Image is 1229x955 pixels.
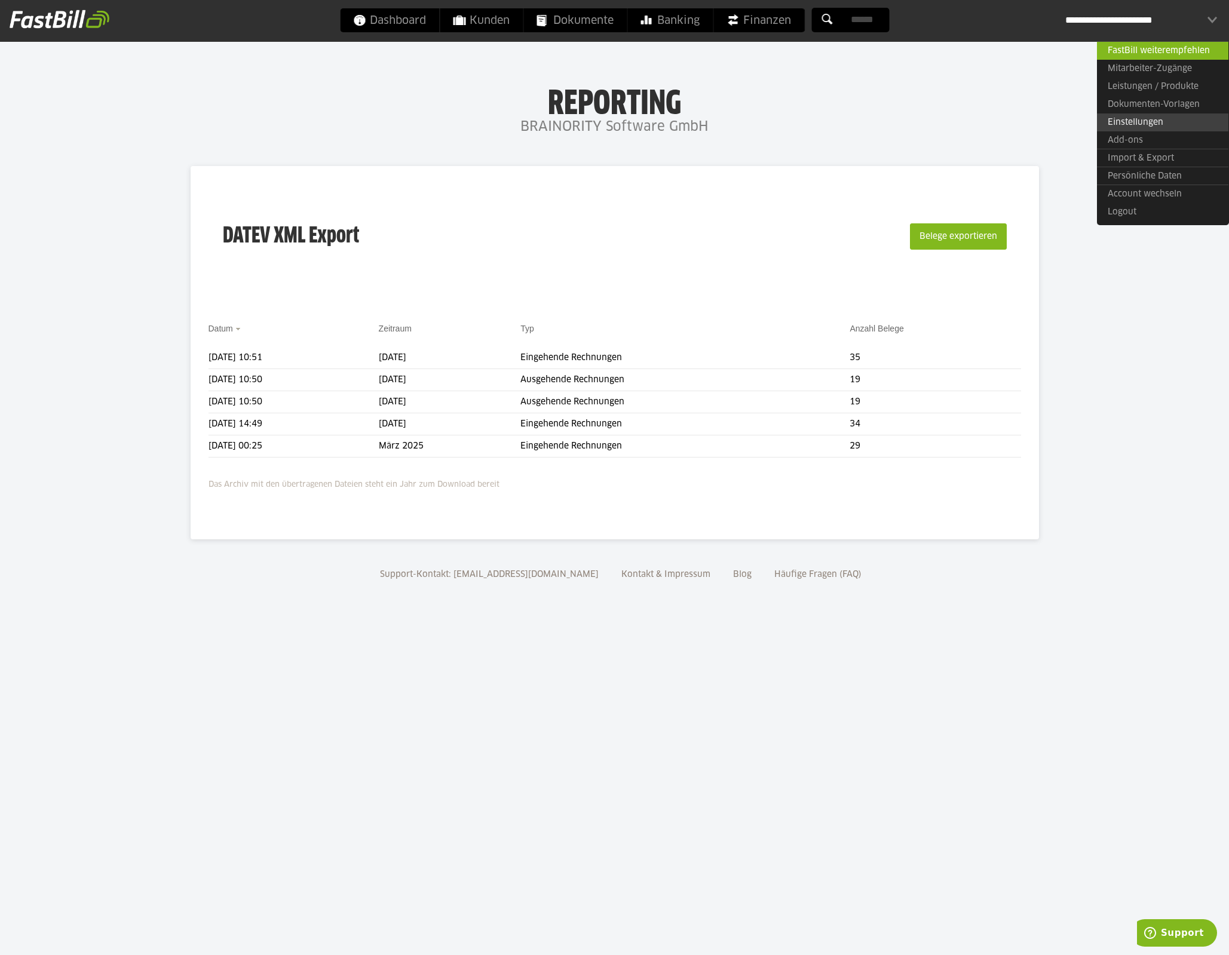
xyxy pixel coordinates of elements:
[209,391,379,413] td: [DATE] 10:50
[850,324,903,333] a: Anzahl Belege
[729,570,756,579] a: Blog
[209,472,1021,492] p: Das Archiv mit den übertragenen Dateien steht ein Jahr zum Download bereit
[640,8,700,32] span: Banking
[1097,78,1228,96] a: Leistungen / Produkte
[119,84,1110,115] h1: Reporting
[850,413,1020,435] td: 34
[1097,167,1228,185] a: Persönliche Daten
[523,8,627,32] a: Dokumente
[376,570,603,579] a: Support-Kontakt: [EMAIL_ADDRESS][DOMAIN_NAME]
[1097,185,1228,203] a: Account wechseln
[379,391,521,413] td: [DATE]
[440,8,523,32] a: Kunden
[1097,96,1228,113] a: Dokumenten-Vorlagen
[379,369,521,391] td: [DATE]
[353,8,426,32] span: Dashboard
[379,347,521,369] td: [DATE]
[850,369,1020,391] td: 19
[727,8,791,32] span: Finanzen
[1097,149,1228,167] a: Import & Export
[379,324,412,333] a: Zeitraum
[209,369,379,391] td: [DATE] 10:50
[10,10,109,29] img: fastbill_logo_white.png
[617,570,715,579] a: Kontakt & Impressum
[379,435,521,457] td: März 2025
[209,435,379,457] td: [DATE] 00:25
[850,347,1020,369] td: 35
[235,328,243,330] img: sort_desc.gif
[520,435,850,457] td: Eingehende Rechnungen
[209,347,379,369] td: [DATE] 10:51
[209,413,379,435] td: [DATE] 14:49
[520,391,850,413] td: Ausgehende Rechnungen
[713,8,804,32] a: Finanzen
[1097,131,1228,149] a: Add-ons
[770,570,866,579] a: Häufige Fragen (FAQ)
[1097,60,1228,78] a: Mitarbeiter-Zugänge
[850,391,1020,413] td: 19
[223,198,359,275] h3: DATEV XML Export
[520,324,534,333] a: Typ
[209,324,233,333] a: Datum
[1097,41,1228,60] a: FastBill weiterempfehlen
[379,413,521,435] td: [DATE]
[627,8,713,32] a: Banking
[520,347,850,369] td: Eingehende Rechnungen
[1097,203,1228,221] a: Logout
[537,8,614,32] span: Dokumente
[1137,919,1217,949] iframe: Opens a widget where you can find more information
[453,8,510,32] span: Kunden
[1097,113,1228,131] a: Einstellungen
[910,223,1007,250] button: Belege exportieren
[850,435,1020,457] td: 29
[520,369,850,391] td: Ausgehende Rechnungen
[340,8,439,32] a: Dashboard
[520,413,850,435] td: Eingehende Rechnungen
